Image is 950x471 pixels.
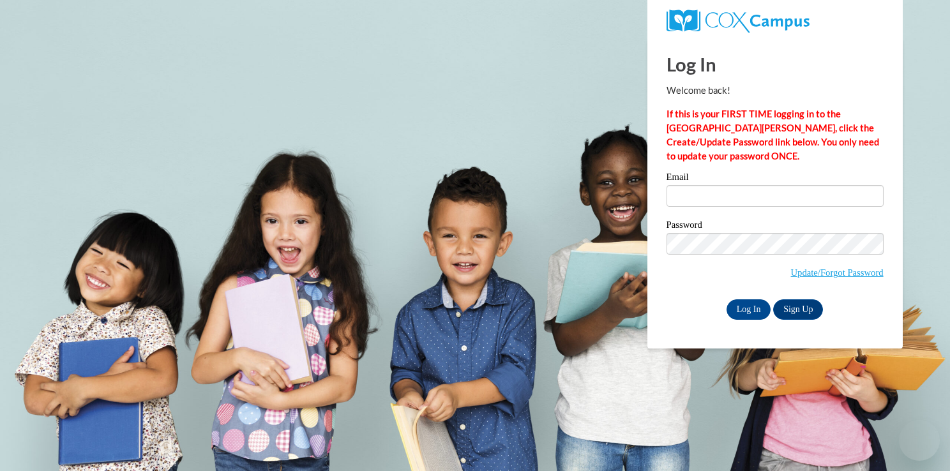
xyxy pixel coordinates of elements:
iframe: Button to launch messaging window [899,420,940,461]
a: Sign Up [773,299,823,320]
label: Email [667,172,884,185]
img: COX Campus [667,10,810,33]
h1: Log In [667,51,884,77]
label: Password [667,220,884,233]
a: COX Campus [667,10,884,33]
strong: If this is your FIRST TIME logging in to the [GEOGRAPHIC_DATA][PERSON_NAME], click the Create/Upd... [667,108,879,161]
p: Welcome back! [667,84,884,98]
a: Update/Forgot Password [791,267,884,278]
input: Log In [727,299,771,320]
